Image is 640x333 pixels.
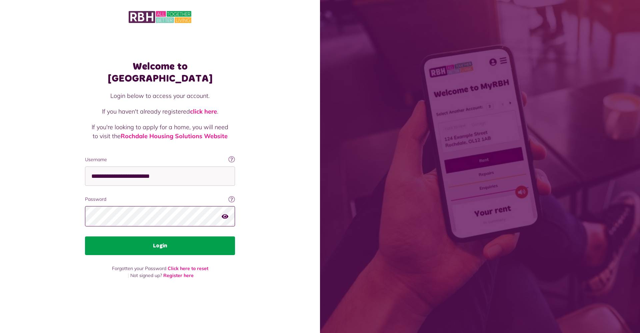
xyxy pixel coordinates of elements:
a: click here [190,108,217,115]
a: Rochdale Housing Solutions Website [121,132,228,140]
label: Username [85,156,235,163]
span: Not signed up? [130,272,162,278]
label: Password [85,196,235,203]
p: If you're looking to apply for a home, you will need to visit the [92,123,228,141]
h1: Welcome to [GEOGRAPHIC_DATA] [85,61,235,85]
a: Click here to reset [168,265,208,271]
p: Login below to access your account. [92,91,228,100]
p: If you haven't already registered . [92,107,228,116]
button: Login [85,236,235,255]
span: Forgotten your Password [112,265,166,271]
img: MyRBH [129,10,191,24]
a: Register here [163,272,194,278]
